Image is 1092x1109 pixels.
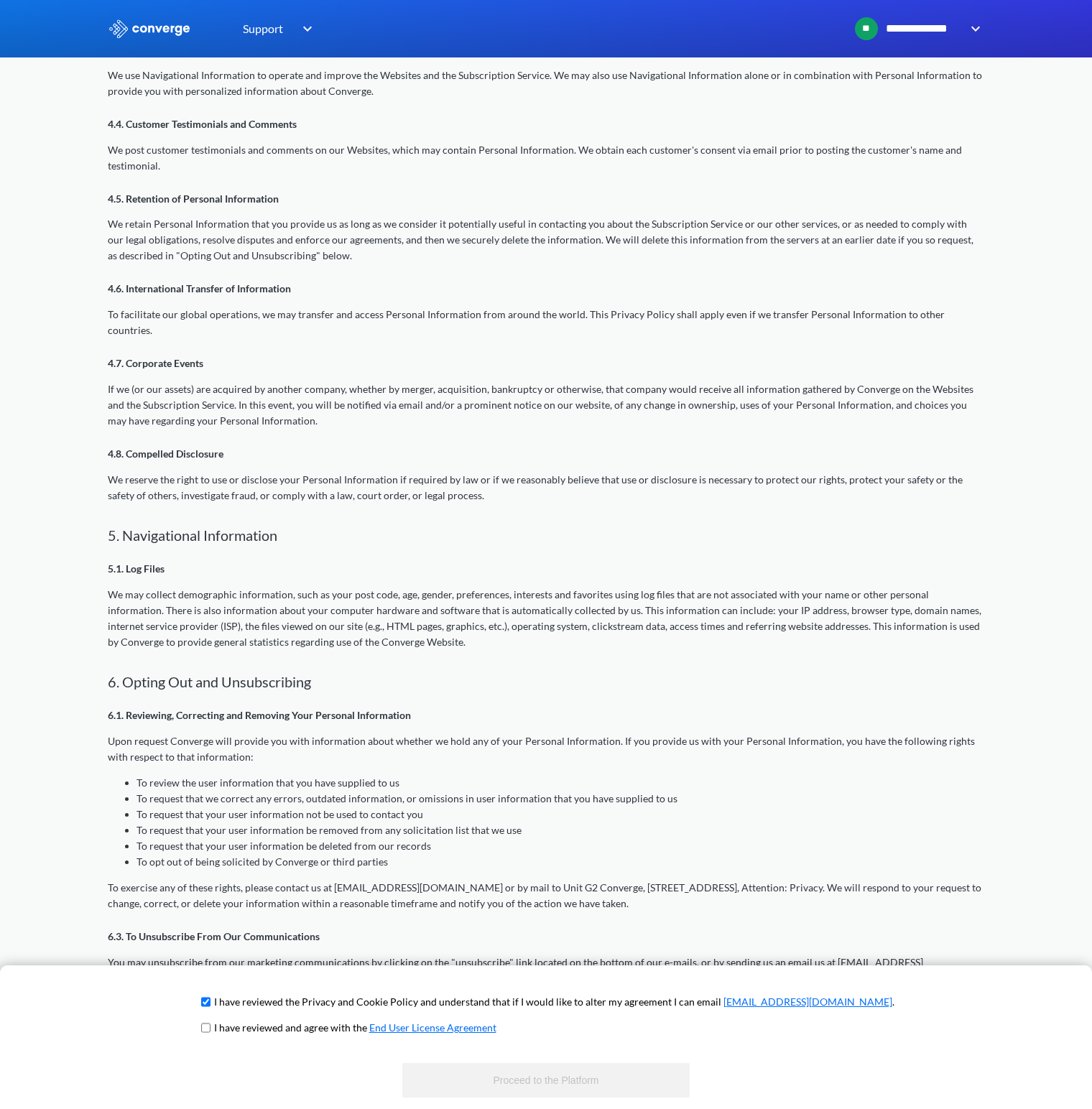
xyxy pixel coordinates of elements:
li: To request that your user information not be used to contact you [136,807,984,822]
p: 6.3. To Unsubscribe From Our Communications [108,929,984,945]
p: We reserve the right to use or disclose your Personal Information if required by law or if we rea... [108,472,984,504]
button: Proceed to the Platform [402,1063,690,1098]
p: 6.1. Reviewing, Correcting and Removing Your Personal Information [108,707,984,723]
li: To opt out of being solicited by Converge or third parties [136,854,984,870]
span: Support [243,19,283,37]
li: To request that we correct any errors, outdated information, or omissions in user information tha... [136,791,984,807]
p: 4.7. Corporate Events [108,356,984,371]
a: End User License Agreement [369,1021,496,1034]
p: If we (or our assets) are acquired by another company, whether by merger, acquisition, bankruptcy... [108,381,984,429]
h2: 6. Opting Out and Unsubscribing [108,673,984,690]
img: logo_ewhite.svg [108,19,191,38]
p: 4.6. International Transfer of Information [108,281,984,297]
p: To facilitate our global operations, we may transfer and access Personal Information from around ... [108,307,984,338]
p: I have reviewed and agree with the [214,1020,496,1036]
p: 4.5. Retention of Personal Information [108,191,984,207]
p: 5.1. Log Files [108,561,984,577]
p: We may collect demographic information, such as your post code, age, gender, preferences, interes... [108,587,984,650]
p: We post customer testimonials and comments on our Websites, which may contain Personal Informatio... [108,142,984,174]
img: downArrow.svg [961,20,984,37]
li: To request that your user information be deleted from our records [136,838,984,854]
h2: 5. Navigational Information [108,526,984,544]
p: 4.8. Compelled Disclosure [108,446,984,462]
p: You may unsubscribe from our marketing communications by clicking on the "unsubscribe" link locat... [108,955,984,986]
p: We retain Personal Information that you provide us as long as we consider it potentially useful i... [108,216,984,264]
li: To request that your user information be removed from any solicitation list that we use [136,822,984,838]
li: To review the user information that you have supplied to us [136,775,984,791]
p: We use Navigational Information to operate and improve the Websites and the Subscription Service.... [108,68,984,99]
p: To exercise any of these rights, please contact us at [EMAIL_ADDRESS][DOMAIN_NAME] or by mail to ... [108,880,984,911]
p: Upon request Converge will provide you with information about whether we hold any of your Persona... [108,733,984,765]
p: I have reviewed the Privacy and Cookie Policy and understand that if I would like to alter my agr... [214,994,894,1010]
img: downArrow.svg [293,20,316,37]
a: [EMAIL_ADDRESS][DOMAIN_NAME] [723,996,892,1008]
p: 4.4. Customer Testimonials and Comments [108,116,984,132]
